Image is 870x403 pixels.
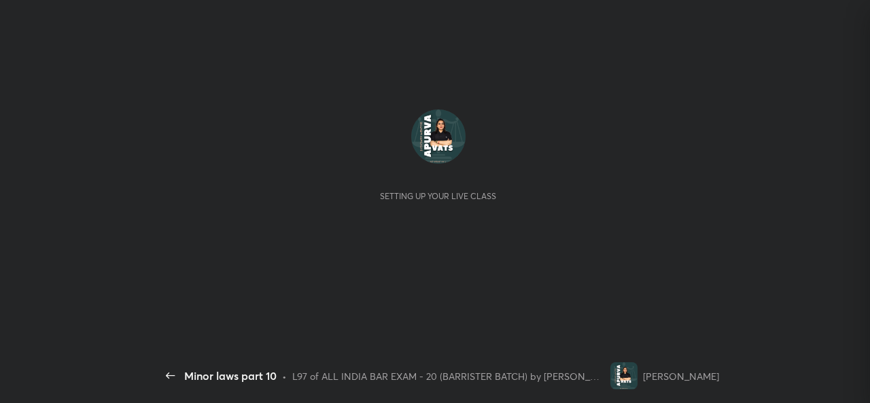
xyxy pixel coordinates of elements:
[610,362,638,389] img: 16fc8399e35e4673a8d101a187aba7c3.jpg
[643,369,719,383] div: [PERSON_NAME]
[184,368,277,384] div: Minor laws part 10
[282,369,287,383] div: •
[380,191,496,201] div: Setting up your live class
[411,109,466,164] img: 16fc8399e35e4673a8d101a187aba7c3.jpg
[292,369,605,383] div: L97 of ALL INDIA BAR EXAM - 20 (BARRISTER BATCH) by [PERSON_NAME]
